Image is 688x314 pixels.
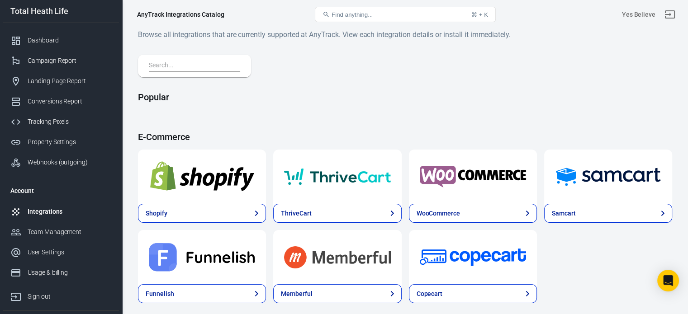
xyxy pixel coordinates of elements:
a: Samcart [544,150,672,204]
div: WooCommerce [417,209,460,218]
a: Usage & billing [3,262,119,283]
img: Shopify [149,160,255,193]
a: Samcart [544,204,672,223]
a: ThriveCart [273,204,401,223]
a: Copecart [409,230,537,284]
div: Property Settings [28,137,112,147]
div: Total Heath Life [3,7,119,15]
img: Samcart [555,160,661,193]
div: Sign out [28,292,112,301]
h6: Browse all integrations that are currently supported at AnyTrack. View each integration details o... [138,29,672,40]
img: Memberful [284,241,390,273]
div: Usage & billing [28,268,112,277]
a: Landing Page Report [3,71,119,91]
a: Funnelish [138,284,266,303]
a: Sign out [3,283,119,307]
div: Account id: NVAEYFid [622,10,655,19]
span: Find anything... [332,11,373,18]
li: Account [3,180,119,202]
div: Samcart [552,209,576,218]
div: Conversions Report [28,97,112,106]
button: Find anything...⌘ + K [315,7,496,22]
a: Conversions Report [3,91,119,112]
a: Campaign Report [3,51,119,71]
div: Campaign Report [28,56,112,66]
img: WooCommerce [420,160,526,193]
div: User Settings [28,248,112,257]
img: Copecart [420,241,526,273]
div: Shopify [146,209,167,218]
h4: E-Commerce [138,131,672,142]
div: Webhooks (outgoing) [28,158,112,167]
div: Integrations [28,207,112,216]
a: Property Settings [3,132,119,152]
div: Tracking Pixels [28,117,112,127]
a: ThriveCart [273,150,401,204]
div: Team Management [28,227,112,237]
a: Integrations [3,202,119,222]
img: Funnelish [149,241,255,273]
a: Shopify [138,150,266,204]
a: Team Management [3,222,119,242]
div: ⌘ + K [471,11,488,18]
div: AnyTrack Integrations Catalog [137,10,224,19]
div: Funnelish [146,289,174,299]
a: Sign out [659,4,681,25]
div: Dashboard [28,36,112,45]
a: Dashboard [3,30,119,51]
h4: Popular [138,92,672,103]
a: WooCommerce [409,204,537,223]
a: Shopify [138,204,266,223]
img: ThriveCart [284,160,390,193]
a: Funnelish [138,230,266,284]
a: User Settings [3,242,119,262]
a: Memberful [273,230,401,284]
a: Tracking Pixels [3,112,119,132]
a: Webhooks (outgoing) [3,152,119,173]
a: Copecart [409,284,537,303]
a: WooCommerce [409,150,537,204]
div: Open Intercom Messenger [657,270,679,291]
input: Search... [149,60,237,72]
div: Landing Page Report [28,76,112,86]
div: ThriveCart [281,209,312,218]
a: Memberful [273,284,401,303]
div: Memberful [281,289,313,299]
div: Copecart [417,289,443,299]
